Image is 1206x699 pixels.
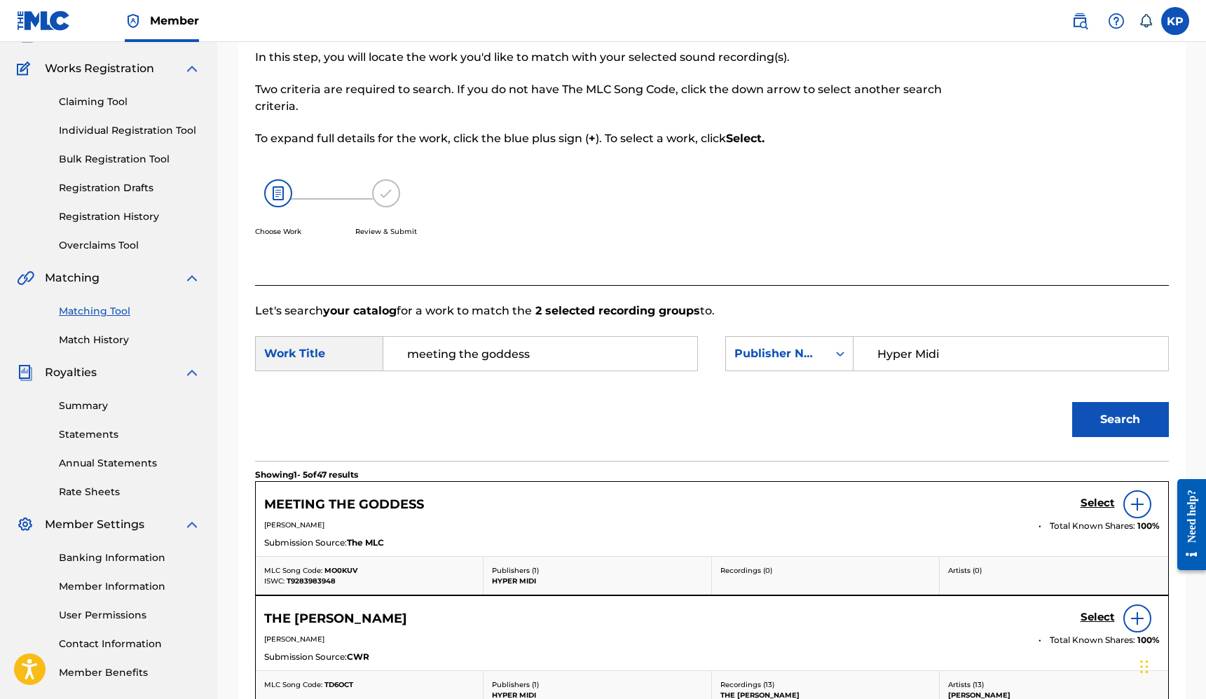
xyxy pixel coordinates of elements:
[184,60,200,77] img: expand
[17,270,34,286] img: Matching
[1167,469,1206,581] iframe: Resource Center
[264,635,324,644] span: [PERSON_NAME]
[948,565,1160,576] p: Artists ( 0 )
[264,179,292,207] img: 26af456c4569493f7445.svg
[1161,7,1189,35] div: User Menu
[59,579,200,594] a: Member Information
[125,13,142,29] img: Top Rightsholder
[255,226,301,237] p: Choose Work
[1072,402,1169,437] button: Search
[1108,13,1125,29] img: help
[17,364,34,381] img: Royalties
[1129,496,1146,513] img: info
[1050,634,1137,646] span: Total Known Shares:
[17,11,71,31] img: MLC Logo
[255,319,1169,461] form: Search Form
[264,537,347,549] span: Submission Source:
[59,485,200,499] a: Rate Sheets
[720,679,931,690] p: Recordings ( 13 )
[45,270,100,286] span: Matching
[287,576,336,586] span: T9283983948
[255,130,959,147] p: To expand full details for the work, click the blue plus sign ( ). To select a work, click
[372,179,400,207] img: 173f8e8b57e69610e344.svg
[347,651,369,663] span: CWR
[264,576,285,586] span: ISWC:
[59,399,200,413] a: Summary
[1050,520,1137,532] span: Total Known Shares:
[589,132,596,145] strong: +
[1081,611,1115,624] h5: Select
[59,551,200,565] a: Banking Information
[492,576,703,586] p: HYPER MIDI
[59,456,200,471] a: Annual Statements
[264,651,347,663] span: Submission Source:
[59,123,200,138] a: Individual Registration Tool
[347,537,384,549] span: The MLC
[255,303,1169,319] p: Let's search for a work to match the to.
[324,680,353,689] span: TD6OCT
[59,608,200,623] a: User Permissions
[45,516,144,533] span: Member Settings
[1139,14,1153,28] div: Notifications
[355,226,417,237] p: Review & Submit
[45,364,97,381] span: Royalties
[532,304,700,317] strong: 2 selected recording groups
[1071,13,1088,29] img: search
[1129,610,1146,627] img: info
[264,611,407,627] h5: THE WOODS
[720,565,931,576] p: Recordings ( 0 )
[492,679,703,690] p: Publishers ( 1 )
[59,333,200,347] a: Match History
[59,427,200,442] a: Statements
[59,304,200,319] a: Matching Tool
[1137,520,1160,532] span: 100 %
[59,209,200,224] a: Registration History
[59,238,200,253] a: Overclaims Tool
[948,679,1160,690] p: Artists ( 13 )
[492,565,703,576] p: Publishers ( 1 )
[17,27,89,43] a: CatalogCatalog
[17,516,34,533] img: Member Settings
[150,13,199,29] span: Member
[264,497,424,513] h5: MEETING THE GODDESS
[264,566,322,575] span: MLC Song Code:
[255,81,959,115] p: Two criteria are required to search. If you do not have The MLC Song Code, click the down arrow t...
[255,49,959,66] p: In this step, you will locate the work you'd like to match with your selected sound recording(s).
[726,132,765,145] strong: Select.
[1066,7,1094,35] a: Public Search
[59,181,200,195] a: Registration Drafts
[264,520,324,530] span: [PERSON_NAME]
[734,345,819,362] div: Publisher Name
[184,364,200,381] img: expand
[184,270,200,286] img: expand
[1102,7,1130,35] div: Help
[184,516,200,533] img: expand
[1136,632,1206,699] iframe: Chat Widget
[59,665,200,680] a: Member Benefits
[59,152,200,167] a: Bulk Registration Tool
[17,60,35,77] img: Works Registration
[1140,646,1149,688] div: Drag
[323,304,397,317] strong: your catalog
[324,566,357,575] span: MO0KUV
[59,95,200,109] a: Claiming Tool
[1081,497,1115,510] h5: Select
[264,680,322,689] span: MLC Song Code:
[59,637,200,651] a: Contact Information
[255,469,358,481] p: Showing 1 - 5 of 47 results
[45,60,154,77] span: Works Registration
